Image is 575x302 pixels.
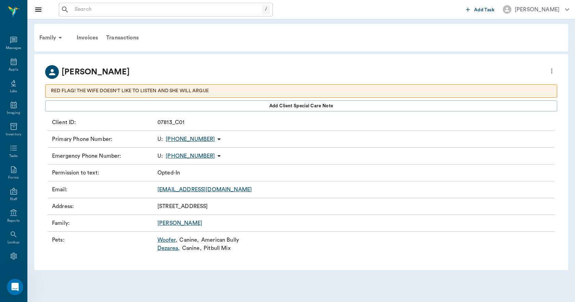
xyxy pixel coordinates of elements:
p: Canine , [182,244,202,252]
div: Tasks [9,154,18,159]
span: U : [157,135,163,143]
div: Staff [10,197,17,202]
p: [PERSON_NAME] [62,66,130,78]
div: Lookup [8,240,20,245]
div: [PERSON_NAME] [515,5,560,14]
p: Email : [52,185,155,194]
p: 07813_C01 [157,118,184,126]
p: Opted-In [157,169,180,177]
p: Client ID : [52,118,155,126]
p: Permission to text : [52,169,155,177]
button: Close drawer [31,3,45,16]
p: RED FLAG! THE WIFE DOESN'T LIKE TO LISTEN AND SHE WILL ARGUE [51,87,551,95]
input: Search [72,5,262,14]
div: Appts [9,67,18,72]
a: [PERSON_NAME] [157,220,202,226]
div: Reports [7,218,20,224]
p: Address : [52,202,155,210]
button: Add Task [463,3,497,16]
div: Inventory [6,132,21,137]
div: Imaging [7,110,20,116]
a: Woofer, [157,236,177,244]
a: Transactions [102,29,143,46]
div: Messages [6,46,22,51]
p: Canine , [179,236,199,244]
span: U : [157,152,163,160]
iframe: Intercom live chat [7,279,23,295]
button: [PERSON_NAME] [497,3,575,16]
p: American Bully [201,236,239,244]
p: [PHONE_NUMBER] [166,135,215,143]
a: Dezarea, [157,244,180,252]
button: Add client Special Care Note [45,100,557,111]
span: Add client Special Care Note [269,102,333,110]
p: [PHONE_NUMBER] [166,152,215,160]
a: [EMAIL_ADDRESS][DOMAIN_NAME] [157,187,252,192]
div: / [262,5,270,14]
p: Emergency Phone Number : [52,152,155,160]
p: Pitbull Mix [204,244,231,252]
div: Labs [10,89,17,94]
div: Forms [8,175,18,180]
p: Pets : [52,236,155,252]
p: [STREET_ADDRESS] [157,202,208,210]
div: Family [35,29,68,46]
a: Invoices [73,29,102,46]
button: more [546,65,557,77]
p: Family : [52,219,155,227]
p: Primary Phone Number : [52,135,155,143]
